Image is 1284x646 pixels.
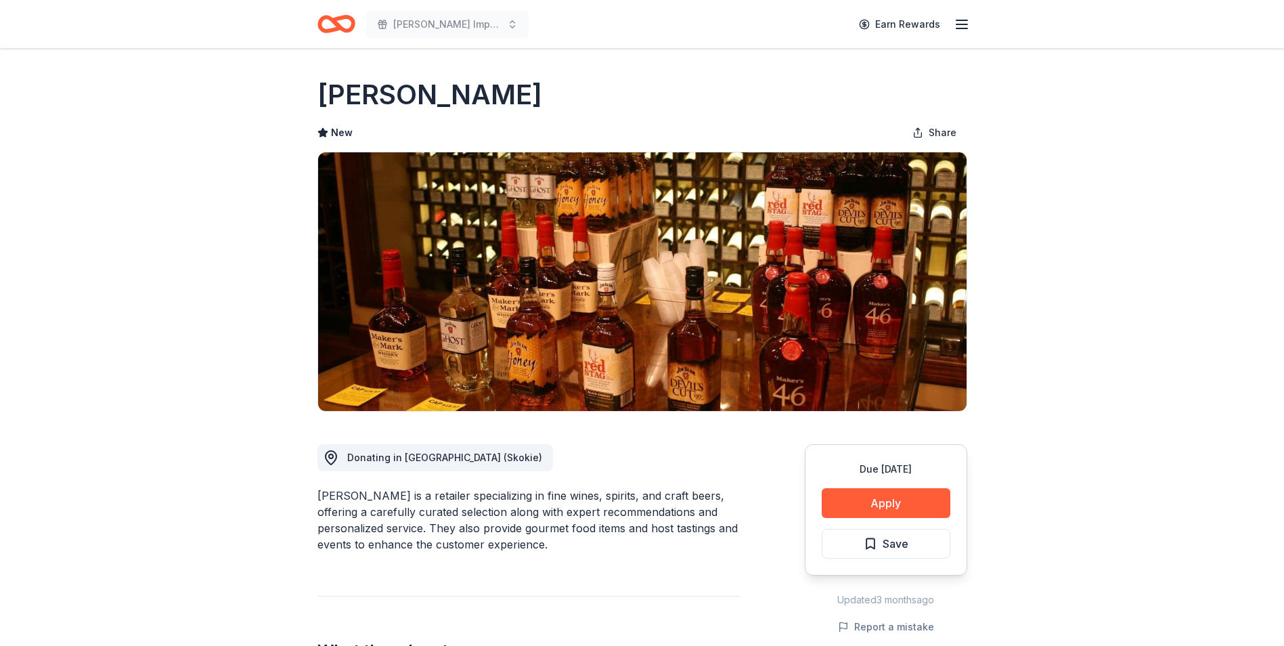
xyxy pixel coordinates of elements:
img: Image for Schaefer's [318,152,967,411]
span: Donating in [GEOGRAPHIC_DATA] (Skokie) [347,452,542,463]
span: New [331,125,353,141]
button: Apply [822,488,950,518]
h1: [PERSON_NAME] [317,76,542,114]
span: [PERSON_NAME] Impact Fall Gala [393,16,502,33]
div: Updated 3 months ago [805,592,967,608]
button: [PERSON_NAME] Impact Fall Gala [366,11,529,38]
a: Earn Rewards [851,12,948,37]
div: [PERSON_NAME] is a retailer specializing in fine wines, spirits, and craft beers, offering a care... [317,488,740,553]
button: Save [822,529,950,559]
span: Save [883,535,908,553]
div: Due [DATE] [822,461,950,477]
span: Share [929,125,956,141]
button: Share [902,119,967,146]
a: Home [317,8,355,40]
button: Report a mistake [838,619,934,635]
